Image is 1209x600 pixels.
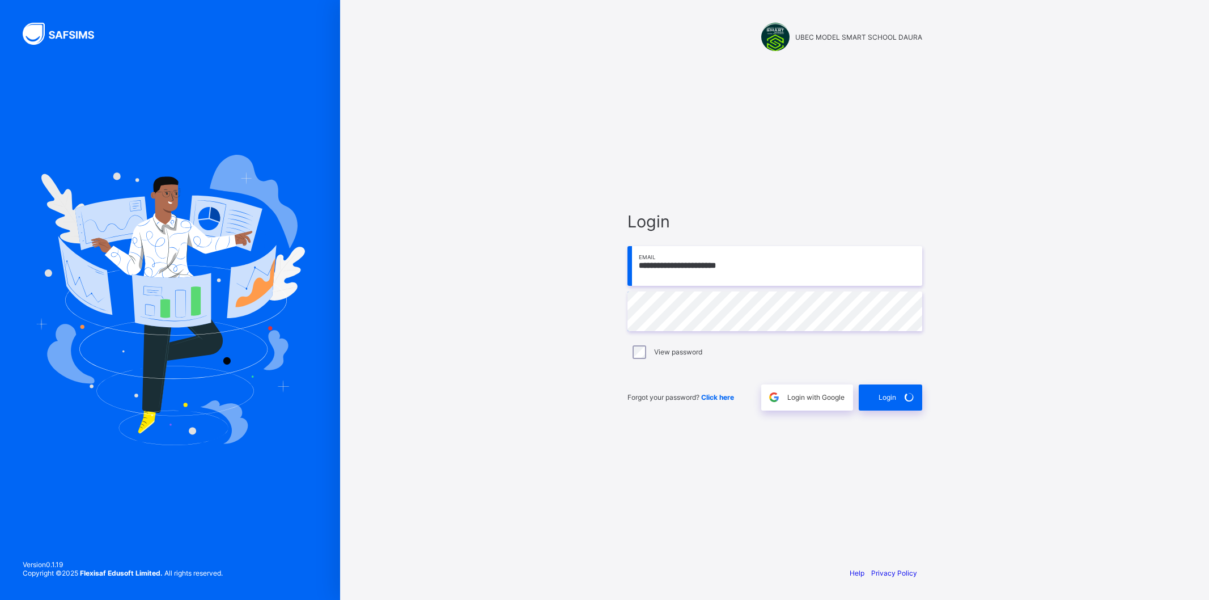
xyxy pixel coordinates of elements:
span: Login [627,212,922,231]
img: SAFSIMS Logo [23,23,108,45]
span: Copyright © 2025 All rights reserved. [23,569,223,577]
img: google.396cfc9801f0270233282035f929180a.svg [767,391,780,404]
img: Hero Image [35,155,305,445]
span: Login [879,393,896,402]
span: Forgot your password? [627,393,734,402]
a: Click here [701,393,734,402]
span: Login with Google [787,393,845,402]
a: Privacy Policy [871,569,917,577]
label: View password [654,348,702,356]
a: Help [850,569,864,577]
span: UBEC MODEL SMART SCHOOL DAURA [795,33,922,41]
strong: Flexisaf Edusoft Limited. [80,569,163,577]
span: Version 0.1.19 [23,560,223,569]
